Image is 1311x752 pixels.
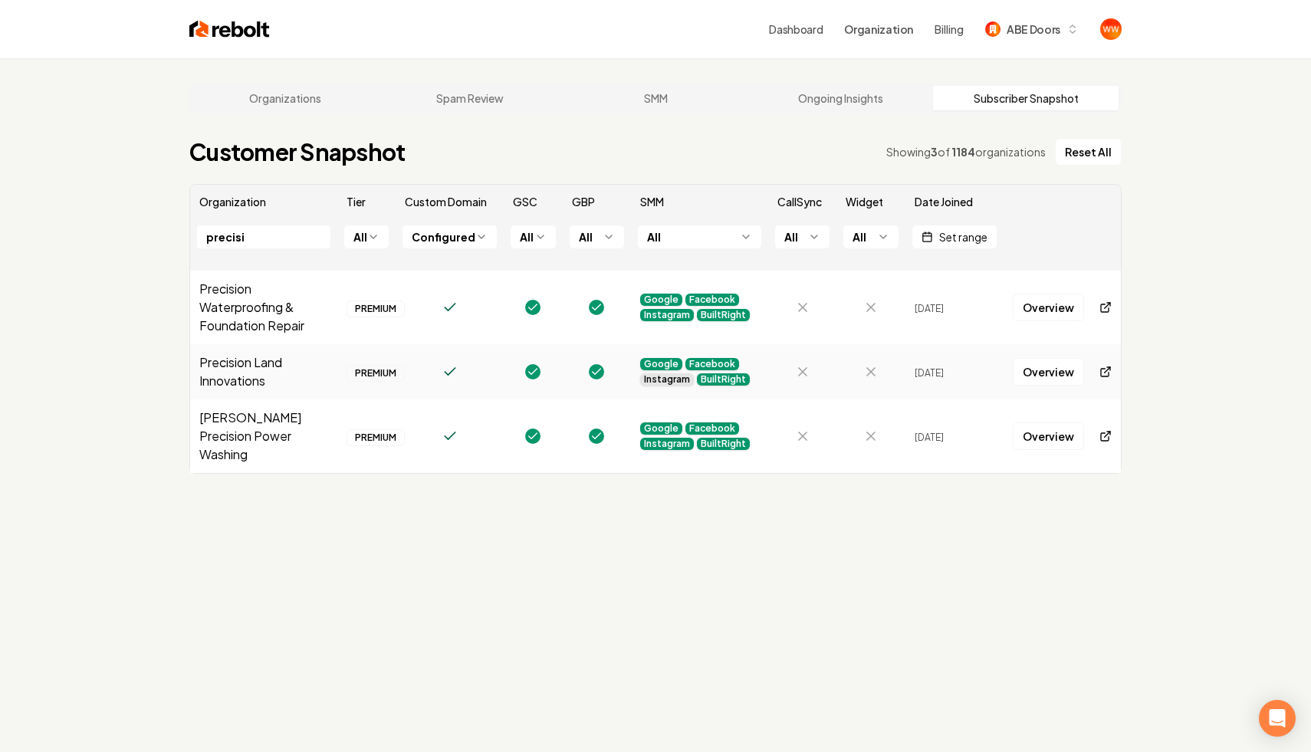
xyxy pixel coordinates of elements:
span: 3 [931,145,938,159]
div: Instagram [640,438,694,450]
a: Subscriber Snapshot [933,86,1119,110]
button: Set range [912,225,997,249]
button: Billing [935,21,964,37]
div: Instagram [640,309,694,321]
span: [DATE] [915,432,944,443]
span: [DATE] [915,367,944,379]
th: Tier [337,185,396,218]
th: Custom Domain [396,185,504,218]
div: Facebook [685,294,739,306]
a: Overview [1013,294,1084,321]
div: BuiltRight [697,373,750,386]
div: BuiltRight [697,438,750,450]
div: Google [640,358,682,370]
span: 1184 [951,145,975,159]
td: [PERSON_NAME] Precision Power Washing [190,399,337,473]
div: Facebook [685,422,739,435]
button: Open user button [1100,18,1122,40]
img: Rebolt Logo [189,18,270,40]
td: Precision Waterproofing & Foundation Repair [190,271,337,344]
div: Showing of organizations [886,144,1046,159]
span: ABE Doors [1007,21,1060,38]
button: Organization [835,15,922,43]
th: GBP [563,185,631,218]
th: SMM [631,185,768,218]
div: Facebook [685,358,739,370]
th: GSC [504,185,563,218]
div: PREMIUM [347,365,405,382]
div: PREMIUM [347,300,405,317]
th: Organization [190,185,337,218]
h1: Customer Snapshot [189,138,405,166]
img: ABE Doors [985,21,1001,37]
th: Date Joined [905,185,1004,218]
div: PREMIUM [347,429,405,446]
div: Google [640,422,682,435]
span: [DATE] [915,303,944,314]
span: Set range [939,229,987,245]
a: Organizations [192,86,378,110]
a: Ongoing Insights [748,86,934,110]
a: Dashboard [769,21,823,37]
div: Google [640,294,682,306]
div: BuiltRight [697,309,750,321]
div: Instagram [640,373,694,386]
th: CallSync [768,185,836,218]
div: Open Intercom Messenger [1259,700,1296,737]
input: Filter org name [197,225,330,248]
a: Overview [1013,422,1084,450]
td: Precision Land Innovations [190,344,337,399]
a: SMM [563,86,748,110]
button: Reset All [1055,138,1122,166]
a: Spam Review [378,86,563,110]
th: Widget [836,185,905,218]
a: Overview [1013,358,1084,386]
img: Will Wallace [1100,18,1122,40]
